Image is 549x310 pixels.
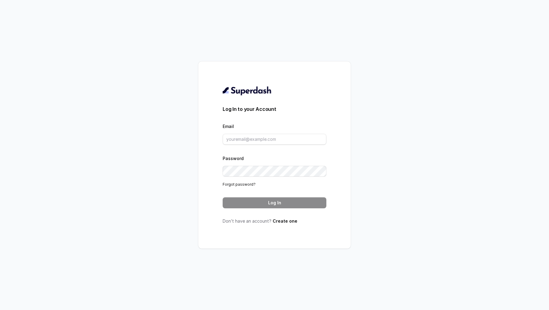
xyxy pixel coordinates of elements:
label: Email [223,124,234,129]
img: light.svg [223,86,272,96]
button: Log In [223,197,326,208]
a: Forgot password? [223,182,256,187]
p: Don’t have an account? [223,218,326,224]
a: Create one [273,218,297,224]
input: youremail@example.com [223,134,326,145]
label: Password [223,156,244,161]
h3: Log In to your Account [223,105,326,113]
